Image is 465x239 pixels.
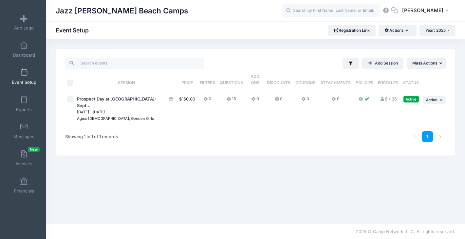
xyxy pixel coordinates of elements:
a: Financials [9,174,40,197]
button: 0 [251,96,259,105]
button: Year: 2025 [419,25,455,36]
a: Event Setup [9,65,40,88]
button: 0 [301,96,309,105]
span: Action [426,98,437,102]
span: Attachments [320,80,351,85]
input: Search by First Name, Last Name, or Email... [282,4,380,17]
button: Actions [379,25,416,36]
h1: Jazz [PERSON_NAME] Beach Camps [56,3,188,18]
a: Add Logo [9,11,40,34]
span: Coupons [295,80,315,85]
a: InvoicesNew [9,147,40,170]
h1: Event Setup [56,27,94,34]
button: Mass Actions [407,58,446,69]
button: Action [423,96,446,104]
span: Discounts [267,80,290,85]
th: Filters [197,69,217,91]
a: Dashboard [9,38,40,61]
button: 0 [275,96,283,105]
span: Mass Actions [412,61,437,65]
span: Policies [356,80,373,85]
th: Price [177,69,197,91]
span: Invoices [16,161,32,167]
th: Questions [217,69,246,91]
small: Ages: [DEMOGRAPHIC_DATA], Gender: Girls [77,116,154,121]
th: Status [401,69,421,91]
button: [PERSON_NAME] [398,3,455,18]
th: Add Ons [246,69,265,91]
span: New [28,147,40,152]
th: Discounts [265,69,293,91]
a: Add Session [362,58,403,69]
a: Registration Link [328,25,376,36]
th: Attachments [318,69,353,91]
span: Questions [220,80,243,85]
i: Accepting Credit Card Payments [168,97,173,101]
a: Reports [9,92,40,115]
span: Reports [16,107,32,112]
span: 2025 © Camp Network, LLC. All rights reserved. [356,229,455,234]
input: Search events [65,58,204,69]
span: Dashboard [13,52,35,58]
td: $150.00 [177,91,197,126]
th: Enrolled [376,69,401,91]
span: Year: 2025 [425,28,446,33]
span: Add Ons [251,74,259,85]
span: Financials [14,188,34,194]
span: [PERSON_NAME] [402,7,443,14]
button: 18 [227,96,236,105]
span: Prospect Day at [GEOGRAPHIC_DATA]: Sept... [77,96,156,108]
span: Event Setup [12,80,36,85]
span: Messages [13,134,34,139]
div: Active [403,96,419,102]
th: Policies [353,69,376,91]
a: 8 / 36 [380,96,397,101]
small: [DATE] - [DATE] [77,110,105,114]
a: Messages [9,119,40,142]
button: 0 [331,96,339,105]
span: Add Logo [14,25,34,31]
th: Coupons [293,69,318,91]
div: Showing 1 to 1 of 1 records [65,129,118,144]
th: Session [75,69,177,91]
a: 1 [422,131,433,142]
button: 0 [203,96,211,105]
